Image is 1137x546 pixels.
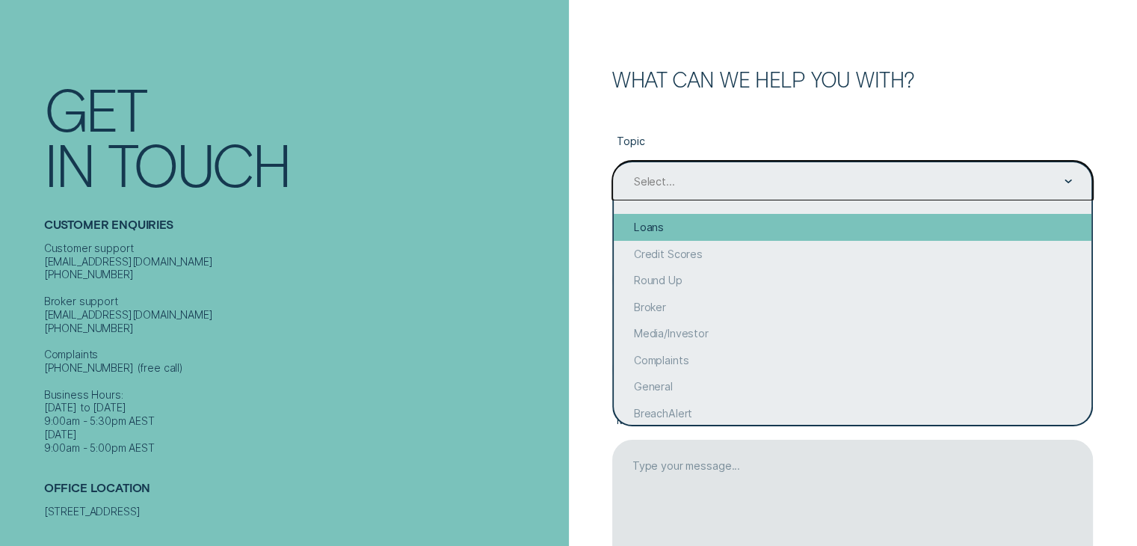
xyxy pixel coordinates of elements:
h2: Office Location [44,481,562,505]
div: Round Up [614,267,1091,294]
h2: Customer Enquiries [44,218,562,242]
h1: Get In Touch [44,80,562,191]
div: BreachAlert [614,400,1091,427]
div: Get [44,80,146,135]
label: Message [612,402,1093,439]
div: Broker [614,294,1091,321]
div: Complaints [614,347,1091,374]
div: In [44,135,94,191]
div: [STREET_ADDRESS] [44,505,562,518]
div: Touch [108,135,289,191]
label: Topic [612,124,1093,161]
div: Media/Investor [614,320,1091,347]
h2: What can we help you with? [612,70,1093,89]
div: Loans [614,214,1091,241]
div: Credit Scores [614,241,1091,268]
div: Select... [634,175,675,188]
div: General [614,373,1091,400]
div: Customer support [EMAIL_ADDRESS][DOMAIN_NAME] [PHONE_NUMBER] Broker support [EMAIL_ADDRESS][DOMAI... [44,242,562,455]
